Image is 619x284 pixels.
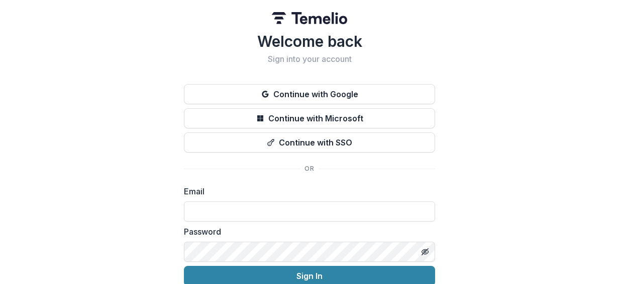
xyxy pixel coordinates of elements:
label: Email [184,185,429,197]
button: Continue with SSO [184,132,435,153]
button: Continue with Microsoft [184,108,435,128]
button: Continue with Google [184,84,435,104]
h2: Sign into your account [184,54,435,64]
button: Toggle password visibility [417,244,433,260]
label: Password [184,226,429,238]
img: Temelio [272,12,347,24]
h1: Welcome back [184,32,435,50]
